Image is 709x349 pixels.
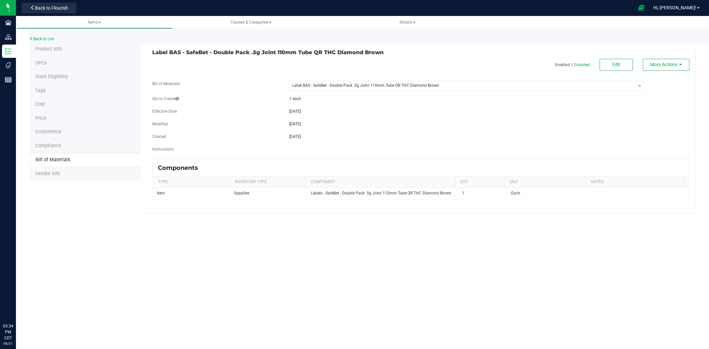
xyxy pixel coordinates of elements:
[5,34,12,40] inline-svg: Distribution
[229,176,305,188] th: Inventory Type
[5,62,12,69] inline-svg: Tags
[35,129,61,135] span: Ecommerce
[35,46,62,52] span: Product Info
[511,191,520,195] span: Each
[153,176,229,188] th: Type
[289,122,301,126] span: [DATE]
[35,5,68,11] span: Back to Flourish
[35,60,47,66] span: Tag
[152,81,180,87] label: Bill of Materials
[152,96,179,102] label: Qty to Create
[462,191,464,195] span: 1
[35,74,68,79] span: Tag
[152,50,416,56] h3: Label BAS - SafeBet - Double Pack .5g Joint 110mm Tube QR THC Diamond Brown
[570,62,574,68] span: |
[643,59,689,71] button: More Actions
[634,1,649,14] span: Open Ecommerce Menu
[5,48,12,55] inline-svg: Inventory
[29,37,54,41] a: Back to List
[231,20,272,25] span: Classes & Categories
[600,59,633,71] button: Edit
[176,96,179,101] span: The quantity of the item or item variation expected to be created from the component quantities e...
[455,176,504,188] th: Qty
[5,76,12,83] inline-svg: Reports
[289,96,301,101] span: 1 each
[152,134,166,140] label: Created
[35,143,61,149] span: Compliance
[653,5,696,10] span: Hi, [PERSON_NAME]!
[311,191,451,195] span: Labels - SafeBet - Double Pack .5g Joint 110mm Tube QR THC Diamond Brown
[585,176,683,188] th: Notes
[158,164,203,172] div: Components
[35,115,47,121] span: Price
[36,157,70,163] span: Bill of Materials
[400,20,415,25] span: Strains
[88,20,101,25] span: Items
[3,323,13,341] p: 03:34 PM CDT
[152,121,168,127] label: Modified
[234,191,249,195] span: Supplies
[157,191,165,195] span: Item
[3,341,13,346] p: 08/21
[650,62,677,67] span: More Actions
[152,146,174,152] label: Instructions
[612,62,620,67] span: Edit
[574,62,590,68] p: Disabled
[20,295,28,303] iframe: Resource center unread badge
[152,108,177,114] label: Effective Date
[7,296,27,316] iframe: Resource center
[35,88,46,93] span: Tag
[289,109,301,114] span: [DATE]
[289,134,301,139] span: [DATE]
[22,3,76,13] button: Back to Flourish
[504,176,586,188] th: Unit
[35,171,60,176] span: Vendor Info
[5,19,12,26] inline-svg: Facilities
[35,101,45,107] span: Cost
[305,176,455,188] th: Component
